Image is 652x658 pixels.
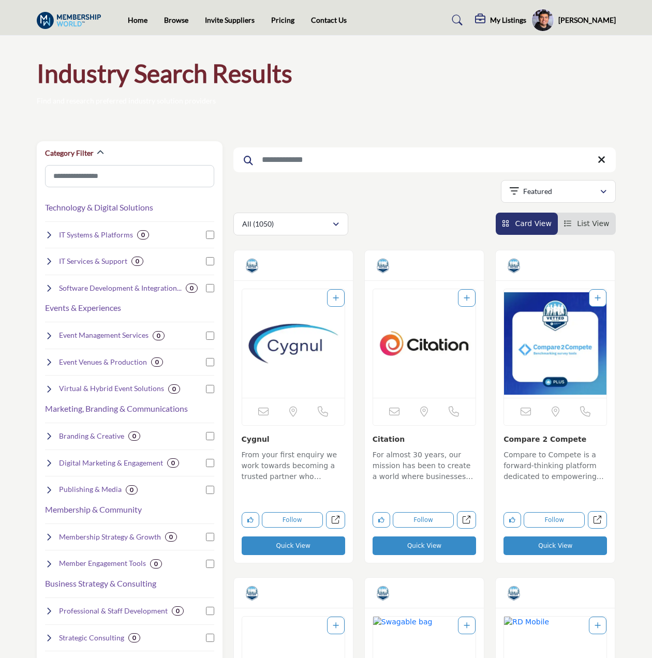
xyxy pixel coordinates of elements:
[244,258,260,274] img: Vetted Partners Badge Icon
[126,485,138,495] div: 0 Results For Publishing & Media
[326,511,345,529] a: Open cygnul in new tab
[558,15,616,25] h5: [PERSON_NAME]
[59,558,146,569] h4: Member Engagement Tools : Technology and platforms to connect members.
[164,16,188,24] a: Browse
[206,332,214,340] input: Select Event Management Services checkbox
[564,219,610,228] a: View List
[168,384,180,394] div: 0 Results For Virtual & Hybrid Event Solutions
[128,16,147,24] a: Home
[242,433,345,444] h3: Cygnul
[153,331,165,340] div: 0 Results For Event Management Services
[45,402,188,415] h3: Marketing, Branding & Communications
[150,559,162,569] div: 0 Results For Member Engagement Tools
[206,385,214,393] input: Select Virtual & Hybrid Event Solutions checkbox
[37,96,216,106] p: Find and research preferred industry solution providers
[151,357,163,367] div: 0 Results For Event Venues & Production
[373,512,390,528] button: Like listing
[206,486,214,494] input: Select Publishing & Media checkbox
[503,512,521,528] button: Like listing
[206,459,214,467] input: Select Digital Marketing & Engagement checkbox
[595,621,601,630] a: Add To List
[496,213,558,235] li: Card View
[45,577,156,590] button: Business Strategy & Consulting
[165,532,177,542] div: 0 Results For Membership Strategy & Growth
[271,16,294,24] a: Pricing
[503,435,586,443] a: Compare 2 Compete
[205,16,255,24] a: Invite Suppliers
[502,219,552,228] a: View Card
[167,458,179,468] div: 0 Results For Digital Marketing & Engagement
[172,385,176,393] b: 0
[373,536,476,555] button: Quick View
[233,147,616,172] input: Search Keyword
[157,332,160,339] b: 0
[531,9,554,32] button: Show hide supplier dropdown
[503,433,607,444] h3: Compare 2 Compete
[475,14,526,26] div: My Listings
[333,294,339,302] a: Add To List
[141,231,145,238] b: 0
[242,435,270,443] a: Cygnul
[59,383,164,394] h4: Virtual & Hybrid Event Solutions : Digital tools and platforms for hybrid and virtual events.
[242,450,345,484] p: From your first enquiry we work towards becoming a trusted partner who understands you and your o...
[59,532,161,542] h4: Membership Strategy & Growth : Consulting, recruitment, and non-dues revenue.
[515,219,551,228] span: Card View
[242,219,274,229] p: All (1050)
[206,634,214,642] input: Select Strategic Consulting checkbox
[242,512,259,528] button: Like listing
[206,284,214,292] input: Select Software Development & Integration checkbox
[373,289,476,398] a: Open Listing in new tab
[375,258,391,274] img: Vetted Partners Badge Icon
[169,533,173,541] b: 0
[172,606,184,616] div: 0 Results For Professional & Staff Development
[45,148,94,158] h2: Category Filter
[373,450,476,484] p: For almost 30 years, our mission has been to create a world where businesses and the people in th...
[373,435,405,443] a: Citation
[137,230,149,240] div: 0 Results For IT Systems & Platforms
[130,486,134,494] b: 0
[59,431,124,441] h4: Branding & Creative : Visual identity, design, and multimedia.
[577,219,609,228] span: List View
[206,533,214,541] input: Select Membership Strategy & Growth checkbox
[171,459,175,467] b: 0
[504,289,606,398] a: Open Listing in new tab
[131,257,143,266] div: 0 Results For IT Services & Support
[490,16,526,25] h5: My Listings
[373,447,476,484] a: For almost 30 years, our mission has been to create a world where businesses and the people in th...
[59,230,133,240] h4: IT Systems & Platforms : Core systems like CRM, AMS, EMS, CMS, and LMS.
[176,607,180,615] b: 0
[457,511,476,529] a: Open citation in new tab
[45,302,121,314] button: Events & Experiences
[128,633,140,642] div: 0 Results For Strategic Consulting
[190,285,194,292] b: 0
[59,606,168,616] h4: Professional & Staff Development : Training, coaching, and leadership programs.
[136,258,139,265] b: 0
[59,330,149,340] h4: Event Management Services : Planning, logistics, and event registration.
[128,431,140,441] div: 0 Results For Branding & Creative
[262,512,323,528] button: Follow
[464,294,470,302] a: Add To List
[154,560,158,567] b: 0
[206,231,214,239] input: Select IT Systems & Platforms checkbox
[503,447,607,484] a: Compare to Compete is a forward-thinking platform dedicated to empowering membership associations...
[244,586,260,601] img: Vetted Partners Badge Icon
[524,512,585,528] button: Follow
[59,458,163,468] h4: Digital Marketing & Engagement : Campaigns, email marketing, and digital strategies.
[242,289,345,398] a: Open Listing in new tab
[206,358,214,366] input: Select Event Venues & Production checkbox
[311,16,347,24] a: Contact Us
[45,201,153,214] h3: Technology & Digital Solutions
[375,586,391,601] img: Vetted Partners Badge Icon
[503,450,607,484] p: Compare to Compete is a forward-thinking platform dedicated to empowering membership associations...
[504,289,606,398] img: Compare 2 Compete
[59,256,127,266] h4: IT Services & Support : Ongoing technology support, hosting, and security.
[233,213,348,235] button: All (1050)
[186,283,198,293] div: 0 Results For Software Development & Integration
[503,536,607,555] button: Quick View
[59,633,124,643] h4: Strategic Consulting : Management, operational, and governance consulting.
[595,294,601,302] a: Add To List
[155,358,159,366] b: 0
[59,283,182,293] h4: Software Development & Integration : Custom software builds and system integrations.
